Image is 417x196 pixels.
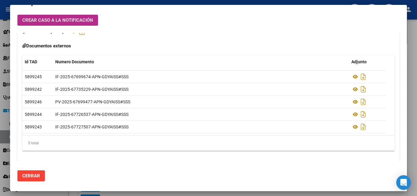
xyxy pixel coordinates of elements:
span: Adjunto [351,59,367,64]
i: Descargar documento [359,97,367,107]
span: 5899246 [25,99,42,104]
span: Cerrar [22,173,40,179]
i: Descargar documento [359,109,367,119]
span: 5899243 [25,124,42,129]
span: IF-2025-67726537-APN-GDYAISS#SSS [55,112,129,117]
span: IF-2025-67727507-APN-GDYAISS#SSS [55,124,129,129]
div: Open Intercom Messenger [396,175,411,190]
datatable-header-cell: Numero Documento [53,55,349,68]
span: Id TAD [25,59,37,64]
div: Documentación [17,3,400,161]
h4: Documentos externos [22,43,395,49]
span: PV-2025-67699477-APN-GDYAISS#SSS [55,99,130,104]
span: 5899242 [25,87,42,92]
button: CREAR CASO A LA NOTIFICACIÓN [17,15,98,26]
datatable-header-cell: Id TAD [22,55,53,68]
span: Numero Documento [55,59,94,64]
div: 5 total [22,135,395,151]
i: Descargar documento [359,72,367,82]
span: 5899245 [25,74,42,79]
datatable-header-cell: Adjunto [349,55,386,68]
i: Descargar documento [359,122,367,132]
span: 5899244 [25,112,42,117]
span: CREAR CASO A LA NOTIFICACIÓN [22,17,93,23]
button: Cerrar [17,170,45,181]
span: IF-2025-67699674-APN-GDYAISS#SSS [55,74,129,79]
span: IF-2025-67735229-APN-GDYAISS#SSS [55,87,129,92]
i: Descargar documento [359,84,367,94]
